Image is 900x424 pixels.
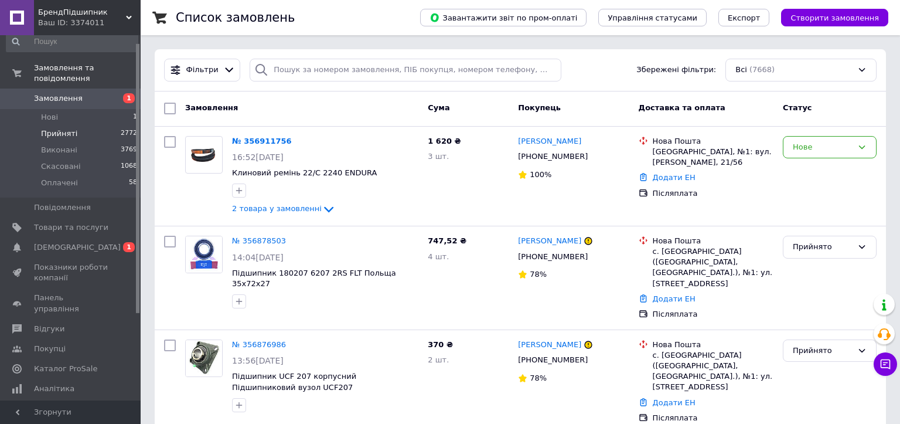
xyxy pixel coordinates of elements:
div: Нове [793,141,853,154]
div: с. [GEOGRAPHIC_DATA] ([GEOGRAPHIC_DATA], [GEOGRAPHIC_DATA].), №1: ул. [STREET_ADDRESS] [653,246,773,289]
span: Виконані [41,145,77,155]
button: Створити замовлення [781,9,888,26]
img: Фото товару [186,236,222,273]
a: Підшипник UCF 207 корпусний Підшипниковий вузол UCF207 [232,372,356,392]
span: Управління статусами [608,13,697,22]
span: Каталог ProSale [34,364,97,374]
span: Статус [783,103,812,112]
a: Фото товару [185,136,223,174]
span: 2 товара у замовленні [232,205,322,213]
a: [PERSON_NAME] [518,340,581,351]
a: Підшипник 180207 6207 2RS FLT Польща 35х72х27 [232,269,396,289]
span: 14:04[DATE] [232,253,284,262]
div: Нова Пошта [653,236,773,246]
span: Скасовані [41,161,81,172]
a: Клиновий ремінь 22/C 2240 ENDURA [232,168,377,177]
span: 78% [530,270,547,279]
a: 2 товара у замовленні [232,204,336,213]
a: Додати ЕН [653,173,696,182]
span: БрендПідшипник [38,7,126,18]
div: Післяплата [653,188,773,199]
span: (7668) [749,65,775,74]
span: 1068 [121,161,137,172]
span: Покупець [518,103,561,112]
button: Управління статусами [598,9,707,26]
span: 1 [123,93,135,103]
div: Ваш ID: 3374011 [38,18,141,28]
span: Оплачені [41,178,78,188]
div: [PHONE_NUMBER] [516,249,590,264]
span: Замовлення та повідомлення [34,63,141,84]
a: Фото товару [185,340,223,377]
span: 1 620 ₴ [428,137,461,145]
span: 2772 [121,128,137,139]
span: 78% [530,374,547,382]
a: № 356911756 [232,137,292,145]
a: Створити замовлення [769,13,888,22]
span: 58 [129,178,137,188]
span: Cума [428,103,449,112]
div: Післяплата [653,413,773,423]
span: 3 шт. [428,152,449,161]
img: Фото товару [190,137,218,173]
div: Прийнято [793,241,853,253]
a: [PERSON_NAME] [518,136,581,147]
span: Повідомлення [34,202,91,213]
a: [PERSON_NAME] [518,236,581,247]
span: Збережені фільтри: [636,65,716,76]
span: Доставка та оплата [639,103,725,112]
span: 1 [123,242,135,252]
a: Додати ЕН [653,294,696,303]
button: Експорт [718,9,770,26]
span: Аналітика [34,384,74,394]
span: 100% [530,170,551,179]
span: [DEMOGRAPHIC_DATA] [34,242,121,253]
div: с. [GEOGRAPHIC_DATA] ([GEOGRAPHIC_DATA], [GEOGRAPHIC_DATA].), №1: ул. [STREET_ADDRESS] [653,350,773,393]
span: 13:56[DATE] [232,356,284,365]
span: 4 шт. [428,252,449,261]
span: Замовлення [34,93,83,104]
a: № 356876986 [232,340,286,349]
span: Покупці [34,344,66,354]
span: Товари та послуги [34,222,108,233]
span: Відгуки [34,324,64,334]
a: № 356878503 [232,236,286,245]
span: Створити замовлення [790,13,879,22]
span: 16:52[DATE] [232,152,284,162]
span: Показники роботи компанії [34,262,108,283]
span: 1 [133,112,137,123]
img: Фото товару [186,340,222,376]
span: Фільтри [186,65,219,76]
div: [GEOGRAPHIC_DATA], №1: вул. [PERSON_NAME], 21/56 [653,147,773,168]
div: [PHONE_NUMBER] [516,352,590,368]
input: Пошук за номером замовлення, ПІБ покупця, номером телефону, Email, номером накладної [250,59,561,82]
a: Додати ЕН [653,398,696,407]
div: [PHONE_NUMBER] [516,149,590,164]
input: Пошук [6,31,138,52]
span: 370 ₴ [428,340,453,349]
span: Завантажити звіт по пром-оплаті [429,12,577,23]
button: Чат з покупцем [874,352,897,376]
span: 3769 [121,145,137,155]
span: Нові [41,112,58,123]
div: Нова Пошта [653,340,773,350]
a: Фото товару [185,236,223,273]
button: Завантажити звіт по пром-оплаті [420,9,587,26]
span: Експорт [728,13,761,22]
div: Післяплата [653,309,773,320]
span: Панель управління [34,293,108,314]
h1: Список замовлень [176,11,295,25]
span: 747,52 ₴ [428,236,466,245]
span: Всі [735,65,747,76]
span: Прийняті [41,128,77,139]
span: 2 шт. [428,355,449,364]
span: Замовлення [185,103,238,112]
div: Прийнято [793,345,853,357]
div: Нова Пошта [653,136,773,147]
